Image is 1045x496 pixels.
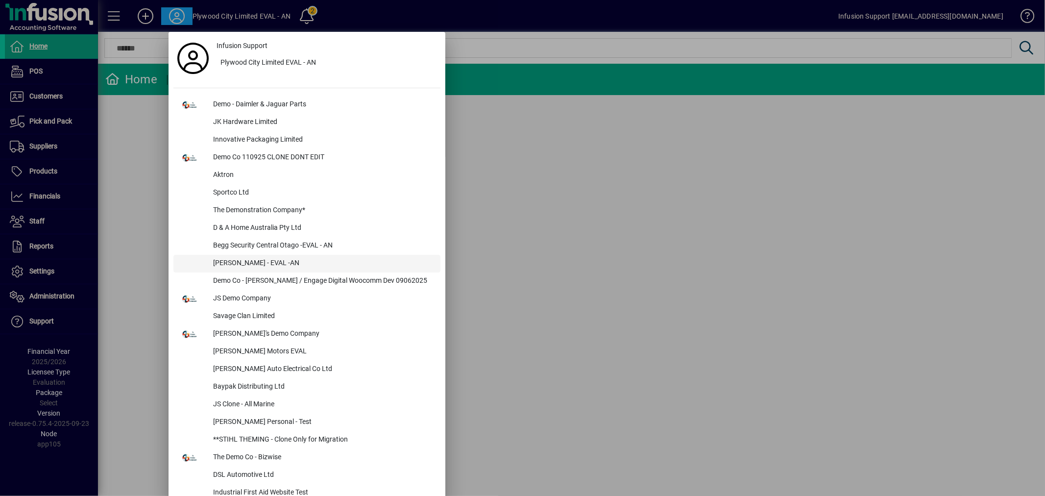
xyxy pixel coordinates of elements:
[173,202,440,220] button: The Demonstration Company*
[173,149,440,167] button: Demo Co 110925 CLONE DONT EDIT
[173,290,440,308] button: JS Demo Company
[205,449,440,467] div: The Demo Co - Bizwise
[173,361,440,378] button: [PERSON_NAME] Auto Electrical Co Ltd
[173,184,440,202] button: Sportco Ltd
[173,131,440,149] button: Innovative Packaging Limited
[173,237,440,255] button: Begg Security Central Otago -EVAL - AN
[205,431,440,449] div: **STIHL THEMING - Clone Only for Migration
[205,273,440,290] div: Demo Co - [PERSON_NAME] / Engage Digital Woocomm Dev 09062025
[205,255,440,273] div: [PERSON_NAME] - EVAL -AN
[173,467,440,484] button: DSL Automotive Ltd
[173,273,440,290] button: Demo Co - [PERSON_NAME] / Engage Digital Woocomm Dev 09062025
[205,290,440,308] div: JS Demo Company
[205,378,440,396] div: Baypak Distributing Ltd
[205,167,440,184] div: Aktron
[173,220,440,237] button: D & A Home Australia Pty Ltd
[173,114,440,131] button: JK Hardware Limited
[205,237,440,255] div: Begg Security Central Otago -EVAL - AN
[205,308,440,325] div: Savage Clan Limited
[205,325,440,343] div: [PERSON_NAME]'s Demo Company
[173,96,440,114] button: Demo - Daimler & Jaguar Parts
[205,467,440,484] div: DSL Automotive Ltd
[205,396,440,414] div: JS Clone - All Marine
[205,96,440,114] div: Demo - Daimler & Jaguar Parts
[173,449,440,467] button: The Demo Co - Bizwise
[205,184,440,202] div: Sportco Ltd
[213,54,440,72] button: Plywood City Limited EVAL - AN
[205,149,440,167] div: Demo Co 110925 CLONE DONT EDIT
[173,378,440,396] button: Baypak Distributing Ltd
[173,255,440,273] button: [PERSON_NAME] - EVAL -AN
[173,414,440,431] button: [PERSON_NAME] Personal - Test
[213,37,440,54] a: Infusion Support
[205,202,440,220] div: The Demonstration Company*
[205,114,440,131] div: JK Hardware Limited
[173,167,440,184] button: Aktron
[205,131,440,149] div: Innovative Packaging Limited
[173,325,440,343] button: [PERSON_NAME]'s Demo Company
[205,220,440,237] div: D & A Home Australia Pty Ltd
[205,361,440,378] div: [PERSON_NAME] Auto Electrical Co Ltd
[173,308,440,325] button: Savage Clan Limited
[173,50,213,67] a: Profile
[205,343,440,361] div: [PERSON_NAME] Motors EVAL
[173,343,440,361] button: [PERSON_NAME] Motors EVAL
[217,41,267,51] span: Infusion Support
[205,414,440,431] div: [PERSON_NAME] Personal - Test
[173,431,440,449] button: **STIHL THEMING - Clone Only for Migration
[173,396,440,414] button: JS Clone - All Marine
